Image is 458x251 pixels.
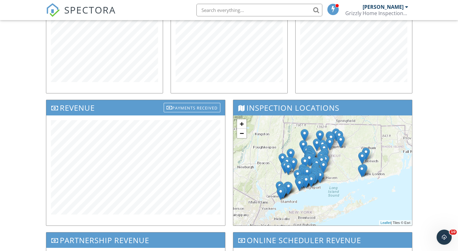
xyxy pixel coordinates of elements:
[164,102,220,112] a: Payments Received
[237,129,246,138] a: Zoom out
[196,4,322,16] input: Search everything...
[233,232,412,248] h3: Online Scheduler Revenue
[379,220,412,226] div: | Tiles © Esri
[233,100,412,115] h3: Inspection Locations
[46,8,116,22] a: SPECTORA
[363,4,404,10] div: [PERSON_NAME]
[237,119,246,129] a: Zoom in
[46,100,225,115] h3: Revenue
[164,103,220,112] div: Payments Received
[437,230,452,245] iframe: Intercom live chat
[381,221,391,225] a: Leaflet
[345,10,408,16] div: Grizzly Home Inspections LLC
[64,3,116,16] span: SPECTORA
[450,230,457,235] span: 10
[46,3,60,17] img: The Best Home Inspection Software - Spectora
[46,232,225,248] h3: Partnership Revenue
